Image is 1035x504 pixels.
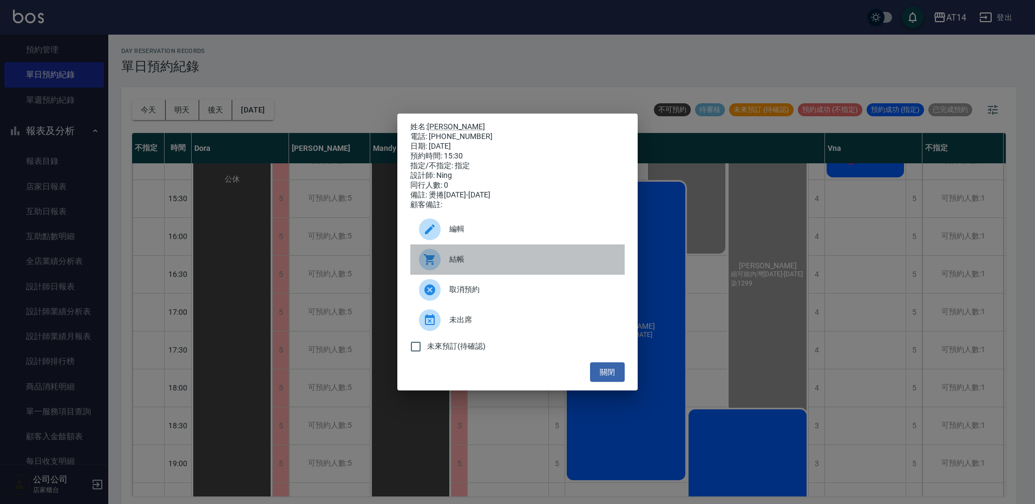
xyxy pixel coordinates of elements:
div: 設計師: Ning [410,171,625,181]
button: 關閉 [590,362,625,382]
div: 電話: [PHONE_NUMBER] [410,132,625,142]
div: 顧客備註: [410,200,625,210]
span: 未出席 [449,314,616,326]
a: [PERSON_NAME] [427,122,485,131]
div: 取消預約 [410,275,625,305]
div: 日期: [DATE] [410,142,625,151]
div: 同行人數: 0 [410,181,625,190]
div: 預約時間: 15:30 [410,151,625,161]
span: 取消預約 [449,284,616,295]
div: 未出席 [410,305,625,335]
a: 結帳 [410,244,625,275]
span: 編輯 [449,223,616,235]
span: 未來預訂(待確認) [427,341,486,352]
div: 備註: 燙捲[DATE]-[DATE] [410,190,625,200]
div: 編輯 [410,214,625,244]
span: 結帳 [449,254,616,265]
div: 指定/不指定: 指定 [410,161,625,171]
p: 姓名: [410,122,625,132]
